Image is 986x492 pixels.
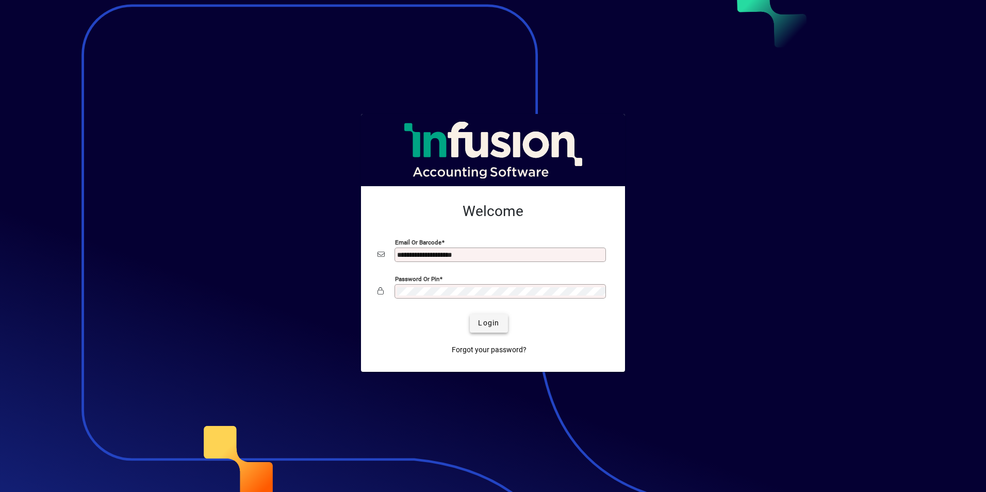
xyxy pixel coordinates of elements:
mat-label: Email or Barcode [395,238,441,245]
a: Forgot your password? [448,341,531,359]
mat-label: Password or Pin [395,275,439,282]
button: Login [470,314,507,333]
span: Forgot your password? [452,345,527,355]
h2: Welcome [377,203,609,220]
span: Login [478,318,499,329]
